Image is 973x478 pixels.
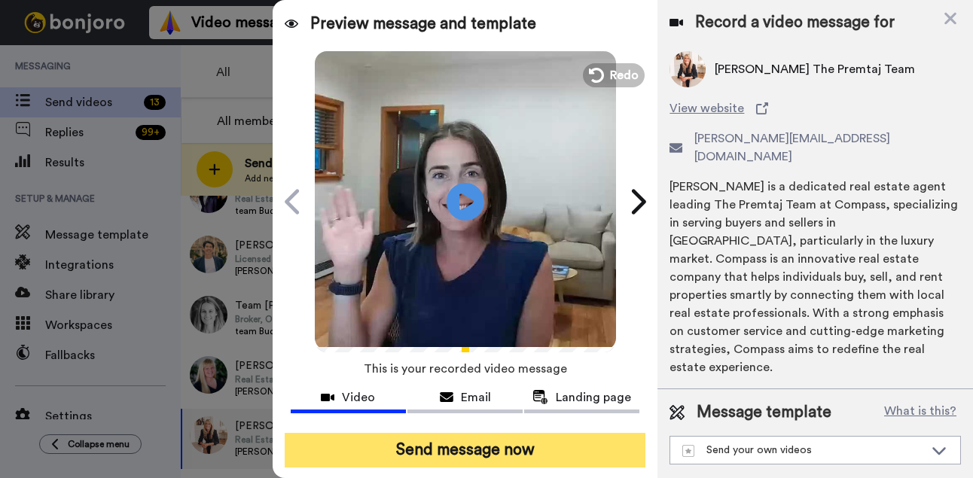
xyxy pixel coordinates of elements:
span: Video [342,388,375,406]
span: This is your recorded video message [364,352,567,385]
span: [PERSON_NAME][EMAIL_ADDRESS][DOMAIN_NAME] [694,129,961,166]
img: demo-template.svg [682,445,694,457]
a: View website [670,99,961,117]
div: Send your own videos [682,443,924,458]
span: View website [670,99,744,117]
span: Message template [697,401,831,424]
button: Send message now [285,433,646,467]
button: What is this? [880,401,961,424]
span: Landing page [556,388,631,406]
div: [PERSON_NAME] is a dedicated real estate agent leading The Premtaj Team at Compass, specializing ... [670,178,961,376]
span: Email [461,388,491,406]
